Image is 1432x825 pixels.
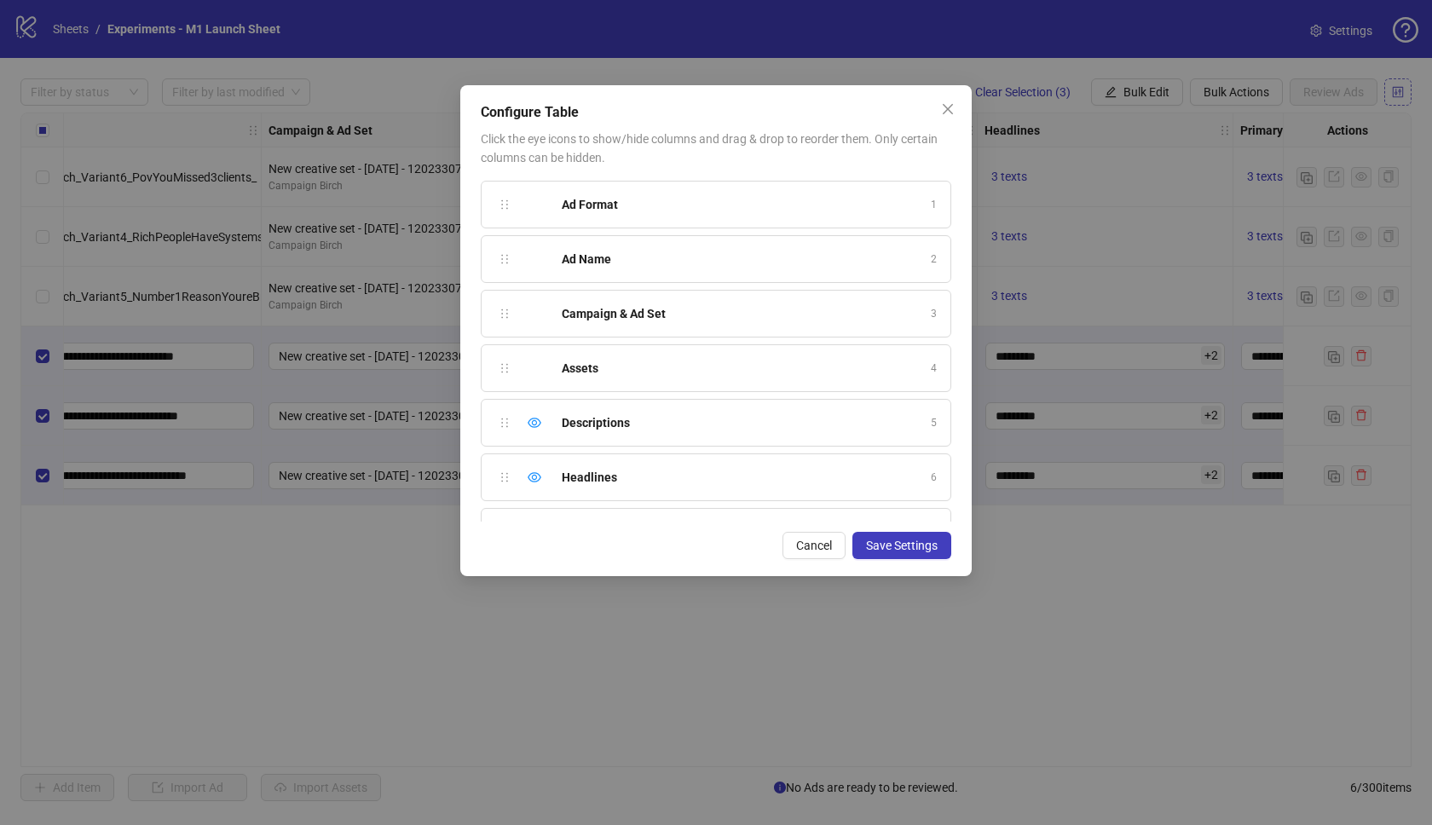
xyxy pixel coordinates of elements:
[852,532,951,559] button: Save Settings
[562,470,617,484] strong: Headlines
[499,253,511,265] span: holder
[528,416,541,430] span: eye
[931,470,937,486] span: 6
[481,102,951,123] div: Configure Table
[931,306,937,322] span: 3
[499,199,511,211] span: holder
[524,467,545,487] div: Hide column
[562,361,598,375] strong: Assets
[866,539,938,552] span: Save Settings
[481,132,938,164] span: Click the eye icons to show/hide columns and drag & drop to reorder them. Only certain columns ca...
[562,307,666,320] strong: Campaign & Ad Set
[934,95,961,123] button: Close
[796,539,832,552] span: Cancel
[499,362,511,374] span: holder
[499,417,511,429] span: holder
[562,416,630,430] strong: Descriptions
[499,308,511,320] span: holder
[931,361,937,377] span: 4
[562,252,611,266] strong: Ad Name
[562,198,618,211] strong: Ad Format
[524,412,545,433] div: Hide column
[499,471,511,483] span: holder
[931,251,937,268] span: 2
[528,470,541,484] span: eye
[931,197,937,213] span: 1
[931,415,937,431] span: 5
[782,532,846,559] button: Cancel
[941,102,955,116] span: close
